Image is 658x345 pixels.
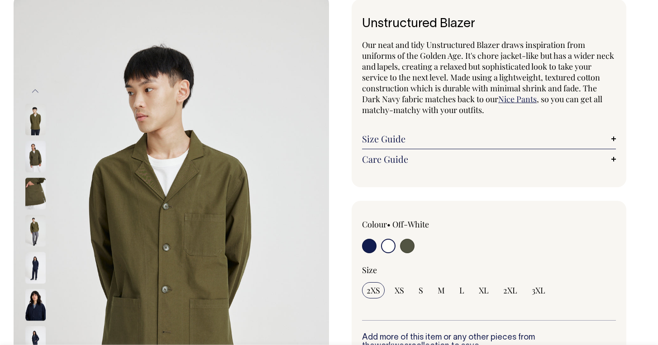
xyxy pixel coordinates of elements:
[532,285,545,296] span: 3XL
[433,282,449,298] input: M
[392,219,429,230] label: Off-White
[503,285,517,296] span: 2XL
[29,81,42,101] button: Previous
[474,282,493,298] input: XL
[459,285,464,296] span: L
[455,282,469,298] input: L
[414,282,428,298] input: S
[362,94,602,115] span: , so you can get all matchy-matchy with your outfits.
[362,17,616,31] h1: Unstructured Blazer
[362,265,616,275] div: Size
[362,133,616,144] a: Size Guide
[25,178,46,210] img: olive
[527,282,550,298] input: 3XL
[387,219,391,230] span: •
[25,215,46,247] img: olive
[499,282,522,298] input: 2XL
[438,285,445,296] span: M
[479,285,489,296] span: XL
[498,94,537,104] a: Nice Pants
[362,39,614,104] span: Our neat and tidy Unstructured Blazer draws inspiration from uniforms of the Golden Age. It's cho...
[395,285,404,296] span: XS
[367,285,380,296] span: 2XS
[362,154,616,165] a: Care Guide
[362,282,385,298] input: 2XS
[419,285,423,296] span: S
[25,104,46,136] img: olive
[25,289,46,321] img: dark-navy
[362,219,463,230] div: Colour
[25,141,46,173] img: olive
[25,252,46,284] img: dark-navy
[390,282,409,298] input: XS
